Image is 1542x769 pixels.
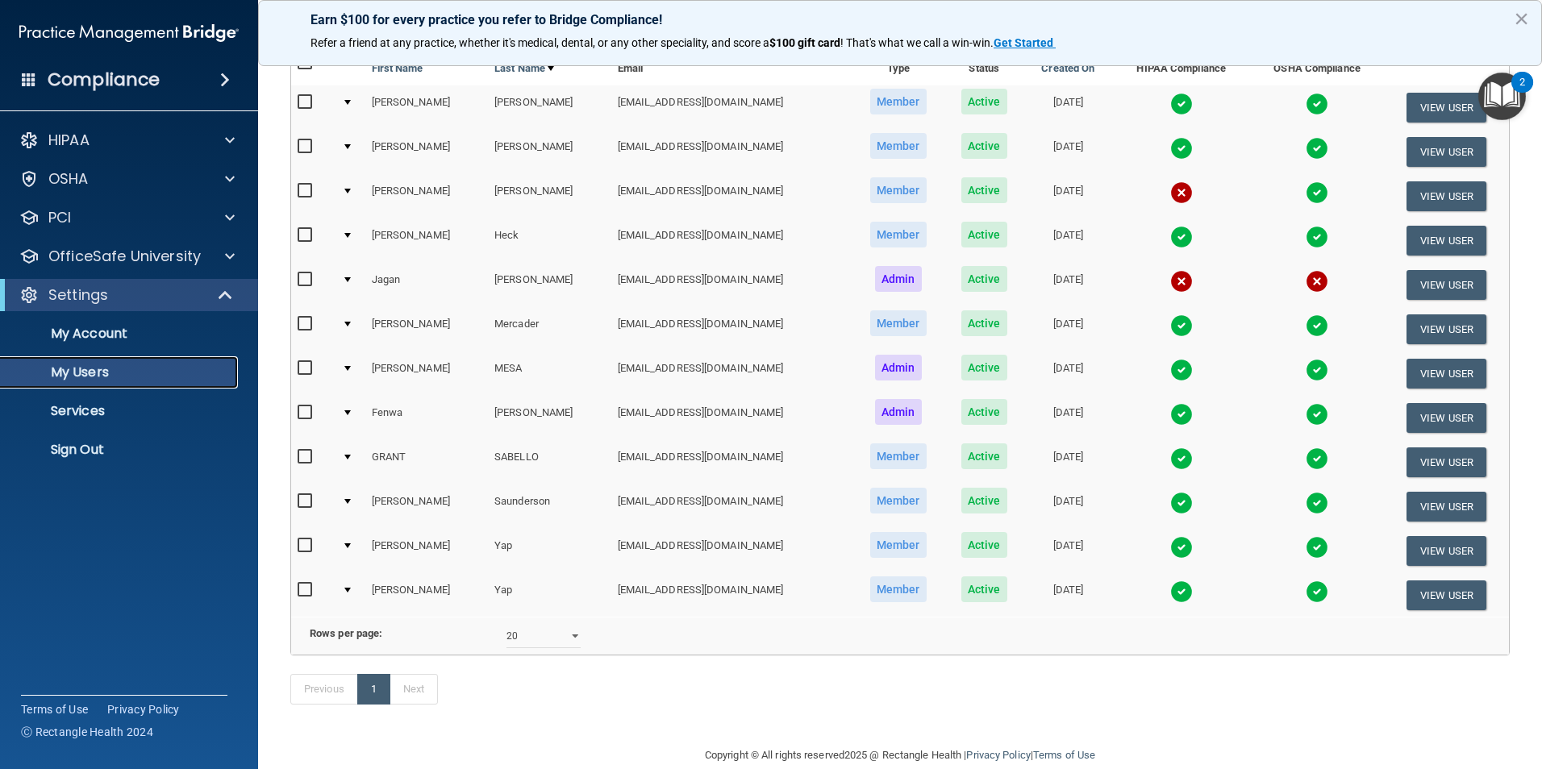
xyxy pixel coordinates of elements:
[1407,580,1486,610] button: View User
[966,749,1030,761] a: Privacy Policy
[875,266,922,292] span: Admin
[611,484,852,529] td: [EMAIL_ADDRESS][DOMAIN_NAME]
[961,310,1007,336] span: Active
[365,351,489,396] td: [PERSON_NAME]
[611,307,852,351] td: [EMAIL_ADDRESS][DOMAIN_NAME]
[611,351,852,396] td: [EMAIL_ADDRESS][DOMAIN_NAME]
[488,529,611,573] td: Yap
[1023,351,1112,396] td: [DATE]
[19,208,235,227] a: PCI
[1170,137,1193,160] img: tick.e7d51cea.svg
[611,573,852,617] td: [EMAIL_ADDRESS][DOMAIN_NAME]
[357,674,390,705] a: 1
[611,529,852,573] td: [EMAIL_ADDRESS][DOMAIN_NAME]
[310,12,1490,27] p: Earn $100 for every practice you refer to Bridge Compliance!
[365,484,489,529] td: [PERSON_NAME]
[1407,314,1486,344] button: View User
[961,89,1007,114] span: Active
[611,85,852,130] td: [EMAIL_ADDRESS][DOMAIN_NAME]
[10,326,231,342] p: My Account
[488,263,611,307] td: [PERSON_NAME]
[1170,314,1193,337] img: tick.e7d51cea.svg
[870,177,927,203] span: Member
[1407,359,1486,389] button: View User
[961,443,1007,469] span: Active
[961,355,1007,380] span: Active
[19,131,235,150] a: HIPAA
[48,131,90,150] p: HIPAA
[1306,137,1328,160] img: tick.e7d51cea.svg
[488,440,611,484] td: SABELLO
[48,69,160,91] h4: Compliance
[852,47,944,85] th: Type
[1306,580,1328,603] img: tick.e7d51cea.svg
[1306,447,1328,470] img: tick.e7d51cea.svg
[1023,85,1112,130] td: [DATE]
[611,218,852,263] td: [EMAIL_ADDRESS][DOMAIN_NAME]
[961,177,1007,203] span: Active
[1407,403,1486,433] button: View User
[488,307,611,351] td: Mercader
[1519,82,1525,103] div: 2
[1306,226,1328,248] img: tick.e7d51cea.svg
[870,310,927,336] span: Member
[875,399,922,425] span: Admin
[1306,359,1328,381] img: tick.e7d51cea.svg
[611,263,852,307] td: [EMAIL_ADDRESS][DOMAIN_NAME]
[961,532,1007,558] span: Active
[611,440,852,484] td: [EMAIL_ADDRESS][DOMAIN_NAME]
[290,674,358,705] a: Previous
[488,174,611,218] td: [PERSON_NAME]
[870,133,927,159] span: Member
[961,576,1007,602] span: Active
[1170,359,1193,381] img: tick.e7d51cea.svg
[48,247,201,266] p: OfficeSafe University
[1478,73,1526,120] button: Open Resource Center, 2 new notifications
[1306,314,1328,337] img: tick.e7d51cea.svg
[1023,484,1112,529] td: [DATE]
[1250,47,1384,85] th: OSHA Compliance
[1170,536,1193,559] img: tick.e7d51cea.svg
[1113,47,1250,85] th: HIPAA Compliance
[48,208,71,227] p: PCI
[1407,226,1486,256] button: View User
[1023,573,1112,617] td: [DATE]
[1306,270,1328,293] img: cross.ca9f0e7f.svg
[611,174,852,218] td: [EMAIL_ADDRESS][DOMAIN_NAME]
[1023,396,1112,440] td: [DATE]
[19,169,235,189] a: OSHA
[870,222,927,247] span: Member
[1306,492,1328,514] img: tick.e7d51cea.svg
[961,222,1007,247] span: Active
[365,218,489,263] td: [PERSON_NAME]
[944,47,1023,85] th: Status
[769,36,840,49] strong: $100 gift card
[488,130,611,174] td: [PERSON_NAME]
[48,169,89,189] p: OSHA
[611,47,852,85] th: Email
[1407,447,1486,477] button: View User
[1023,218,1112,263] td: [DATE]
[961,488,1007,513] span: Active
[365,573,489,617] td: [PERSON_NAME]
[365,529,489,573] td: [PERSON_NAME]
[488,396,611,440] td: [PERSON_NAME]
[494,59,554,78] a: Last Name
[1170,447,1193,470] img: tick.e7d51cea.svg
[1023,130,1112,174] td: [DATE]
[611,130,852,174] td: [EMAIL_ADDRESS][DOMAIN_NAME]
[365,263,489,307] td: Jagan
[1306,536,1328,559] img: tick.e7d51cea.svg
[870,443,927,469] span: Member
[1170,403,1193,426] img: tick.e7d51cea.svg
[1407,270,1486,300] button: View User
[19,285,234,305] a: Settings
[870,89,927,114] span: Member
[994,36,1056,49] a: Get Started
[1023,529,1112,573] td: [DATE]
[19,17,239,49] img: PMB logo
[1170,580,1193,603] img: tick.e7d51cea.svg
[870,488,927,513] span: Member
[10,364,231,380] p: My Users
[390,674,438,705] a: Next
